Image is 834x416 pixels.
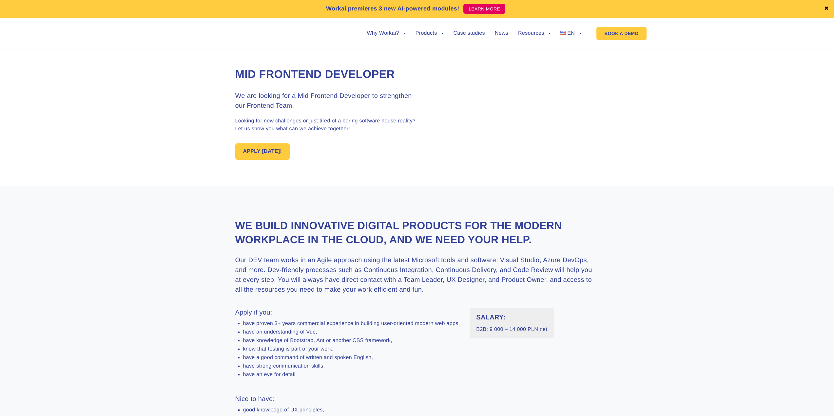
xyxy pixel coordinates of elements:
[235,143,290,160] a: APPLY [DATE]!
[243,338,460,344] li: have knowledge of Bootstrap, Ant or another CSS framework,
[518,31,551,36] a: Resources
[235,394,460,404] h3: Nice to have:
[567,30,575,36] span: EN
[476,313,547,322] h3: SALARY:
[243,321,460,327] li: have proven 3+ years commercial experience in building user-oriented modern web apps,
[243,329,460,335] li: have an understanding of Vue,
[243,355,460,361] li: have a good command of written and spoken English,
[453,31,485,36] a: Case studies
[235,219,599,247] h2: We build innovative digital products for the modern workplace in the Cloud, and we need your help.
[235,91,417,111] h3: We are looking for a Mid Frontend Developer to strengthen our Frontend Team.
[235,255,599,295] h3: Our DEV team works in an Agile approach using the latest Microsoft tools and software: Visual Stu...
[463,4,505,14] a: LEARN MORE
[495,31,508,36] a: News
[235,67,417,82] h1: Mid Frontend Developer
[416,31,444,36] a: Products
[235,308,460,317] h3: Apply if you:
[243,363,460,369] li: have strong communication skills,
[596,27,646,40] a: BOOK A DEMO
[243,407,460,413] li: good knowledge of UX principles,
[235,117,417,133] p: Looking for new challenges or just tired of a boring software house reality? Let us show you what...
[476,326,547,334] p: B2B: 9 000 – 14 000 PLN net
[367,31,405,36] a: Why Workai?
[824,6,829,11] a: ✖
[243,346,460,352] li: know that testing is part of your work,
[326,4,459,13] p: Workai premieres 3 new AI-powered modules!
[243,372,460,378] li: have an eye for detail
